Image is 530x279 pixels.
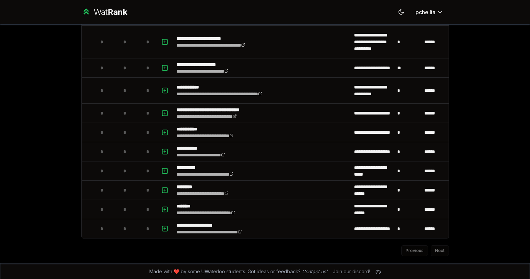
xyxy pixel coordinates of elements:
[410,6,449,18] button: pchellia
[149,268,327,275] span: Made with ❤️ by some UWaterloo students. Got ideas or feedback?
[333,268,370,275] div: Join our discord!
[108,7,127,17] span: Rank
[415,8,435,16] span: pchellia
[302,269,327,274] a: Contact us!
[94,7,127,18] div: Wat
[81,7,128,18] a: WatRank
